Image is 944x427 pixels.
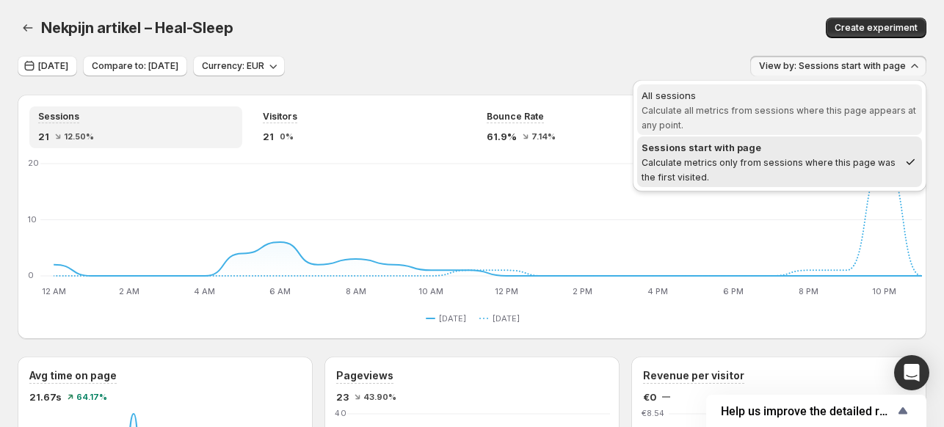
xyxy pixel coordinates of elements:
[42,286,66,296] text: 12 AM
[643,390,656,404] span: €0
[92,60,178,72] span: Compare to: [DATE]
[642,88,918,103] div: All sessions
[38,111,79,123] span: Sessions
[750,56,926,76] button: View by: Sessions start with page
[426,310,472,327] button: [DATE]
[495,286,518,296] text: 12 PM
[193,56,285,76] button: Currency: EUR
[119,286,139,296] text: 2 AM
[336,368,393,383] h3: Pageviews
[487,111,544,123] span: Bounce Rate
[28,214,37,225] text: 10
[38,60,68,72] span: [DATE]
[479,310,526,327] button: [DATE]
[573,286,592,296] text: 2 PM
[647,286,668,296] text: 4 PM
[721,404,894,418] span: Help us improve the detailed report for A/B campaigns
[18,56,77,76] button: [DATE]
[346,286,366,296] text: 8 AM
[29,368,117,383] h3: Avg time on page
[439,313,466,324] span: [DATE]
[493,313,520,324] span: [DATE]
[723,286,744,296] text: 6 PM
[28,158,39,168] text: 20
[29,390,62,404] span: 21.67s
[872,286,896,296] text: 10 PM
[643,368,744,383] h3: Revenue per visitor
[759,60,906,72] span: View by: Sessions start with page
[531,132,556,141] span: 7.14%
[835,22,918,34] span: Create experiment
[280,132,294,141] span: 0%
[202,60,264,72] span: Currency: EUR
[263,129,274,144] span: 21
[418,286,443,296] text: 10 AM
[642,105,916,131] span: Calculate all metrics from sessions where this page appears at any point.
[38,129,49,144] span: 21
[83,56,187,76] button: Compare to: [DATE]
[336,390,349,404] span: 23
[894,355,929,390] div: Open Intercom Messenger
[335,408,346,418] text: 40
[263,111,297,123] span: Visitors
[28,270,34,280] text: 0
[642,140,898,155] div: Sessions start with page
[76,393,107,401] span: 64.17%
[269,286,291,296] text: 6 AM
[363,393,396,401] span: 43.90%
[194,286,215,296] text: 4 AM
[487,129,517,144] span: 61.9%
[826,18,926,38] button: Create experiment
[64,132,94,141] span: 12.50%
[721,402,912,420] button: Show survey - Help us improve the detailed report for A/B campaigns
[799,286,818,296] text: 8 PM
[41,19,233,37] span: Nekpijn artikel – Heal-Sleep
[642,408,665,418] text: €8.54
[642,157,896,183] span: Calculate metrics only from sessions where this page was the first visited.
